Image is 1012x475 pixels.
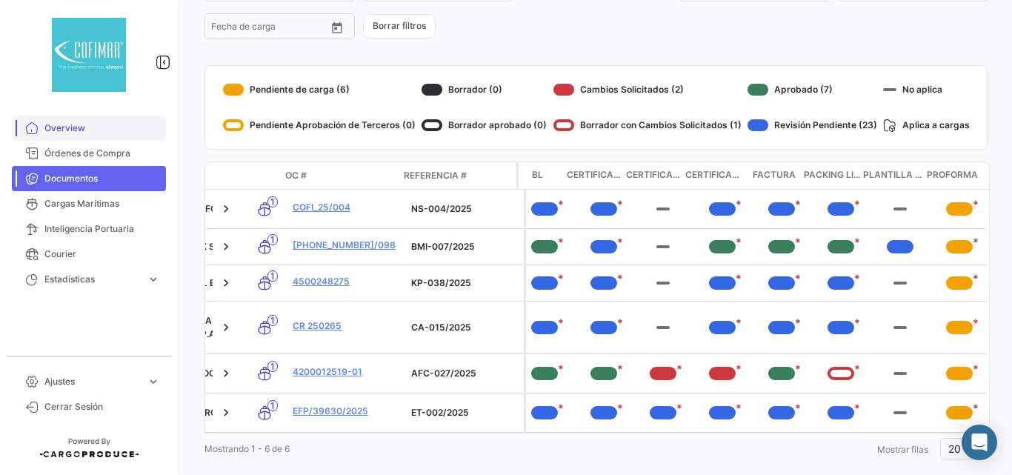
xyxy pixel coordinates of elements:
[411,202,518,216] div: NS-004/2025
[532,168,543,183] span: BL
[567,168,626,183] span: Certificado Sanitario
[147,273,160,286] span: expand_more
[398,163,516,188] datatable-header-cell: Referencia #
[745,162,804,189] datatable-header-cell: Factura
[326,16,348,39] button: Open calendar
[863,168,922,183] span: Plantilla Manual
[753,168,796,183] span: Factura
[507,162,567,189] datatable-header-cell: BL
[219,276,233,290] a: Expand/Collapse Row
[44,172,160,185] span: Documentos
[922,162,982,189] datatable-header-cell: Proforma
[12,166,166,191] a: Documentos
[863,162,922,189] datatable-header-cell: Plantilla Manual
[219,405,233,420] a: Expand/Collapse Row
[293,201,399,214] a: COFI_25/004
[411,367,518,380] div: AFC-027/2025
[44,197,160,210] span: Cargas Marítimas
[44,375,141,388] span: Ajustes
[44,222,160,236] span: Inteligencia Portuaria
[44,122,160,135] span: Overview
[293,275,399,288] a: 4500248275
[150,368,270,379] span: ALLIANCE FOODS CO.(LLC)
[219,202,233,216] a: Expand/Collapse Row
[948,442,961,455] span: 20
[685,168,745,183] span: Certificado de origen
[285,169,307,182] span: OC #
[219,320,233,335] a: Expand/Collapse Row
[293,405,399,418] a: EFP/39630/2025
[219,366,233,381] a: Expand/Collapse Row
[553,113,742,137] div: Borrador con Cambios Solicitados (1)
[553,78,742,102] div: Cambios Solicitados (2)
[883,113,970,137] div: Aplica a cargas
[223,78,416,102] div: Pendiente de carga (6)
[223,113,416,137] div: Pendiente Aprobación de Terceros (0)
[44,273,141,286] span: Estadísticas
[12,216,166,242] a: Inteligencia Portuaria
[404,169,467,182] span: Referencia #
[685,162,745,189] datatable-header-cell: Certificado de origen
[235,170,279,182] datatable-header-cell: Modo de Transporte
[411,321,518,334] div: CA-015/2025
[279,163,398,188] datatable-header-cell: OC #
[44,400,160,413] span: Cerrar Sesión
[52,18,126,92] img: dddaabaa-7948-40ed-83b9-87789787af52.jpeg
[267,270,278,282] span: 1
[267,196,278,207] span: 1
[422,113,547,137] div: Borrador aprobado (0)
[411,406,518,419] div: ET-002/2025
[883,78,970,102] div: No aplica
[626,168,685,183] span: Certificado de Calidad
[748,78,877,102] div: Aprobado (7)
[293,239,399,252] a: [PHONE_NUMBER]/098
[626,162,685,189] datatable-header-cell: Certificado de Calidad
[422,78,547,102] div: Borrador (0)
[804,168,863,183] span: Packing List
[204,443,290,454] span: Mostrando 1 - 6 de 6
[927,168,978,183] span: Proforma
[12,141,166,166] a: Órdenes de Compra
[267,315,278,326] span: 1
[567,162,626,189] datatable-header-cell: Certificado Sanitario
[44,248,160,261] span: Courier
[411,240,518,253] div: BMI-007/2025
[748,113,877,137] div: Revisión Pendiente (23)
[411,276,518,290] div: KP-038/2025
[12,242,166,267] a: Courier
[219,239,233,254] a: Expand/Collapse Row
[962,425,997,460] div: Abrir Intercom Messenger
[267,361,278,372] span: 1
[877,444,928,455] span: Mostrar filas
[12,191,166,216] a: Cargas Marítimas
[12,116,166,141] a: Overview
[267,400,278,411] span: 1
[293,365,399,379] a: 4200012519-01
[267,234,278,245] span: 1
[804,162,863,189] datatable-header-cell: Packing List
[44,147,160,160] span: Órdenes de Compra
[248,24,303,34] input: Hasta
[363,14,436,39] button: Borrar filtros
[147,375,160,388] span: expand_more
[211,24,238,34] input: Desde
[293,319,399,333] a: CR 250265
